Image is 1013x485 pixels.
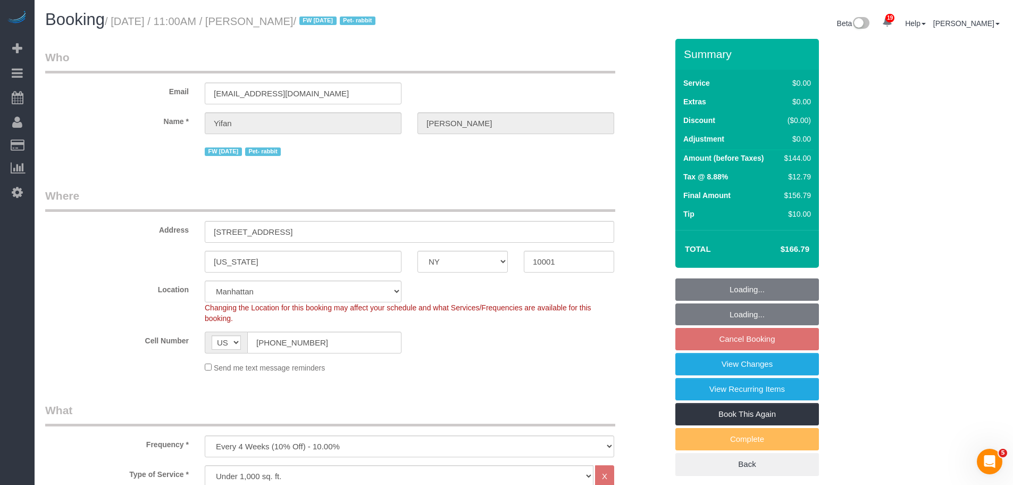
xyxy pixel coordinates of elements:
div: $0.00 [780,134,811,144]
div: $10.00 [780,209,811,219]
a: 19 [877,11,898,34]
input: First Name [205,112,401,134]
img: New interface [852,17,869,31]
span: Booking [45,10,105,29]
span: 5 [999,449,1007,457]
span: 19 [885,14,894,22]
a: Help [905,19,926,28]
strong: Total [685,244,711,253]
input: Email [205,83,401,104]
span: Changing the Location for this booking may affect your schedule and what Services/Frequencies are... [205,303,591,323]
label: Extras [683,96,706,107]
div: ($0.00) [780,115,811,126]
label: Adjustment [683,134,724,144]
input: Last Name [417,112,614,134]
label: Email [37,83,197,97]
span: Pet- rabbit [340,17,376,25]
input: City [205,251,401,273]
label: Type of Service * [37,465,197,480]
span: FW [DATE] [299,17,337,25]
span: Send me text message reminders [214,364,325,372]
a: Back [675,453,819,475]
label: Amount (before Taxes) [683,153,764,163]
h4: $166.79 [749,245,809,254]
h3: Summary [684,48,814,60]
legend: Where [45,188,615,212]
div: $144.00 [780,153,811,163]
input: Zip Code [524,251,614,273]
span: FW [DATE] [205,147,242,156]
div: $0.00 [780,96,811,107]
label: Final Amount [683,190,731,201]
div: $156.79 [780,190,811,201]
label: Tip [683,209,694,219]
a: [PERSON_NAME] [933,19,1000,28]
legend: What [45,402,615,426]
iframe: Intercom live chat [977,449,1002,474]
a: Beta [837,19,870,28]
small: / [DATE] / 11:00AM / [PERSON_NAME] [105,15,379,27]
span: / [293,15,379,27]
label: Discount [683,115,715,126]
a: View Changes [675,353,819,375]
a: View Recurring Items [675,378,819,400]
label: Cell Number [37,332,197,346]
label: Tax @ 8.88% [683,171,728,182]
label: Frequency * [37,435,197,450]
label: Service [683,78,710,88]
label: Location [37,281,197,295]
span: Pet- rabbit [245,147,281,156]
a: Book This Again [675,403,819,425]
input: Cell Number [247,332,401,354]
label: Address [37,221,197,235]
legend: Who [45,50,615,73]
div: $0.00 [780,78,811,88]
img: Automaid Logo [6,11,28,26]
label: Name * [37,112,197,127]
div: $12.79 [780,171,811,182]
